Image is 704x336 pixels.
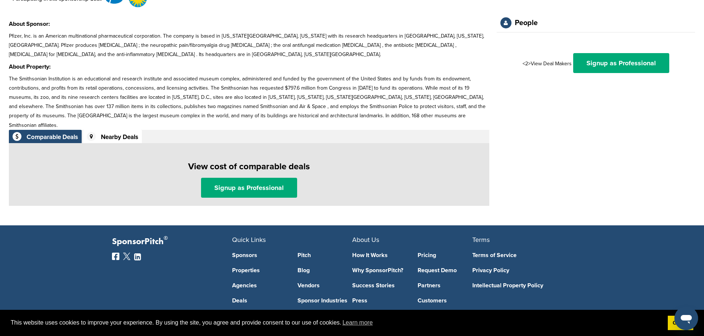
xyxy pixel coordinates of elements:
[164,233,168,243] span: ®
[472,236,490,244] span: Terms
[668,316,693,330] a: dismiss cookie message
[201,178,297,198] a: Signup as Professional
[9,62,489,71] h3: About Property:
[297,252,352,258] a: Pitch
[297,298,352,304] a: Sponsor Industries
[9,74,489,130] p: The Smithsonian Institution is an educational and research institute and associated museum comple...
[13,160,486,173] h1: View cost of comparable deals
[573,53,669,73] a: Signup as Professional
[418,267,472,273] a: Request Demo
[515,19,538,27] div: People
[101,134,138,140] div: Nearby Deals
[472,267,581,273] a: Privacy Policy
[232,283,287,288] a: Agencies
[418,298,472,304] a: Customers
[232,236,266,244] span: Quick Links
[297,267,352,273] a: Blog
[504,53,688,73] div: <2>View Deal Makers
[472,252,581,258] a: Terms of Service
[9,20,489,28] h3: About Sponsor:
[297,283,352,288] a: Vendors
[352,236,379,244] span: About Us
[232,298,287,304] a: Deals
[27,134,78,140] div: Comparable Deals
[232,267,287,273] a: Properties
[341,317,374,328] a: learn more about cookies
[352,252,407,258] a: How It Works
[418,283,472,288] a: Partners
[352,298,407,304] a: Press
[352,267,407,273] a: Why SponsorPitch?
[112,236,232,247] p: SponsorPitch
[112,253,119,260] img: Facebook
[9,31,489,59] p: Pfizer, Inc. is an American multinational pharmaceutical corporation. The company is based in [US...
[674,306,698,330] iframe: Button to launch messaging window
[472,283,581,288] a: Intellectual Property Policy
[123,253,130,260] img: Twitter
[352,283,407,288] a: Success Stories
[11,317,662,328] span: This website uses cookies to improve your experience. By using the site, you agree and provide co...
[232,252,287,258] a: Sponsors
[418,252,472,258] a: Pricing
